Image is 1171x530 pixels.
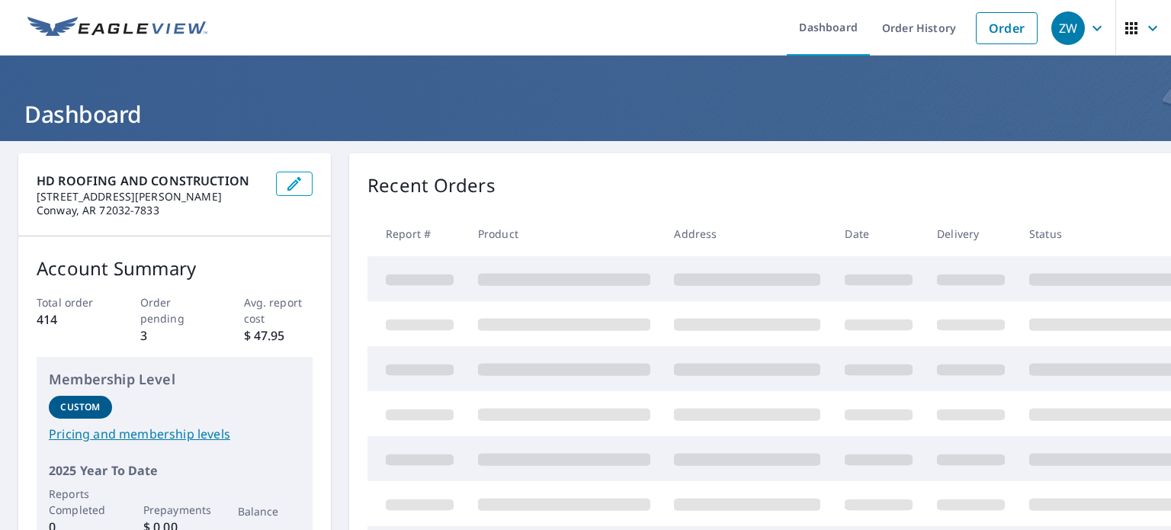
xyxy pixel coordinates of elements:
th: Product [466,211,662,256]
p: 3 [140,326,210,345]
p: Avg. report cost [244,294,313,326]
p: HD ROOFING AND CONSTRUCTION [37,172,264,190]
div: ZW [1051,11,1085,45]
p: Order pending [140,294,210,326]
p: Recent Orders [367,172,496,199]
a: Pricing and membership levels [49,425,300,443]
p: Balance [238,503,301,519]
p: Account Summary [37,255,313,282]
a: Order [976,12,1038,44]
th: Report # [367,211,466,256]
p: $ 47.95 [244,326,313,345]
th: Delivery [925,211,1017,256]
p: 2025 Year To Date [49,461,300,480]
h1: Dashboard [18,98,1153,130]
th: Date [833,211,925,256]
p: Prepayments [143,502,207,518]
img: EV Logo [27,17,207,40]
p: Custom [60,400,100,414]
th: Address [662,211,833,256]
p: Reports Completed [49,486,112,518]
p: [STREET_ADDRESS][PERSON_NAME] [37,190,264,204]
p: Conway, AR 72032-7833 [37,204,264,217]
p: 414 [37,310,106,329]
p: Total order [37,294,106,310]
p: Membership Level [49,369,300,390]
